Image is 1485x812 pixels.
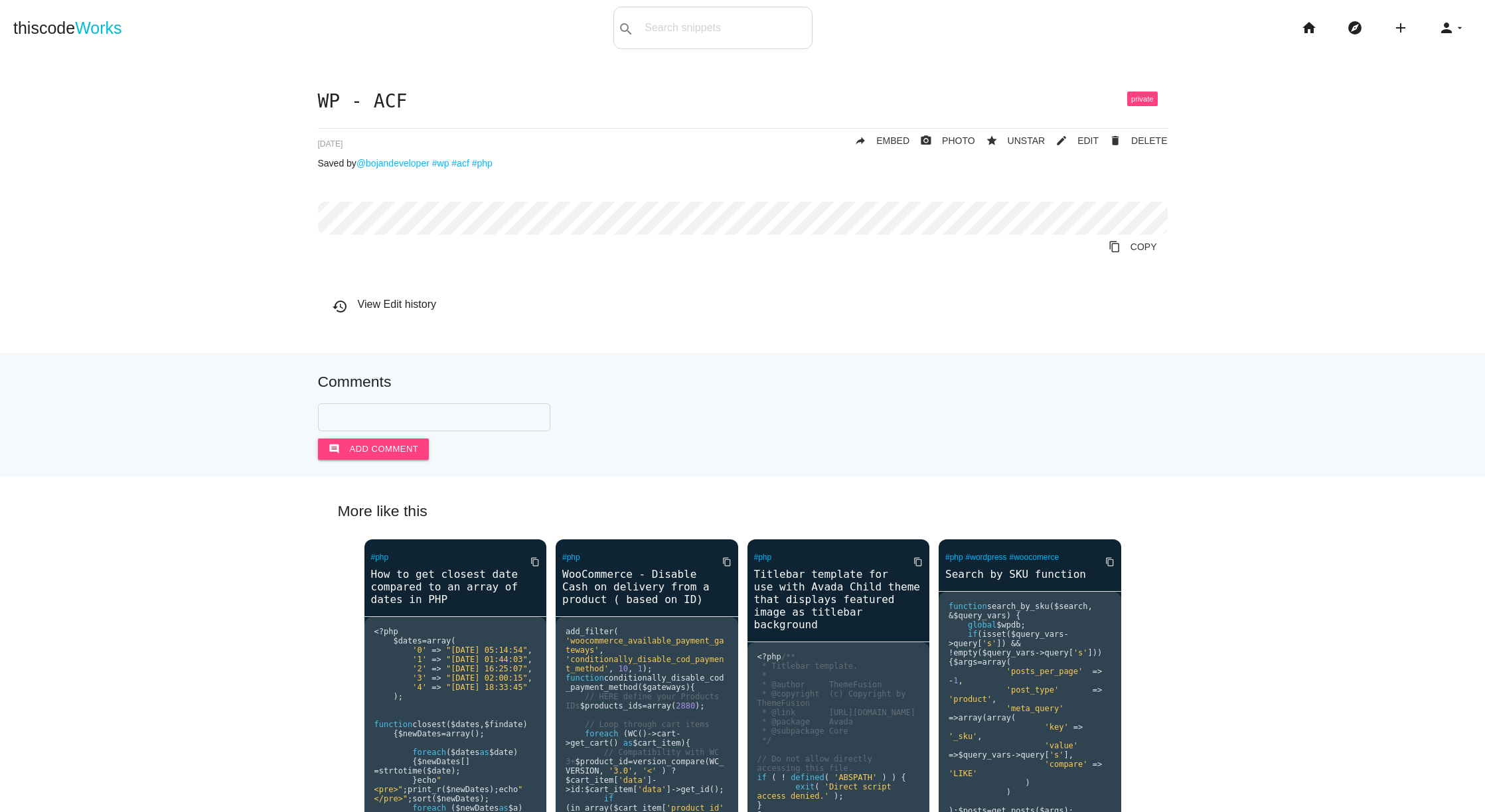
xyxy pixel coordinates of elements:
[1055,129,1067,153] i: mode_edit
[662,766,666,776] span: )
[680,738,690,748] span: ){
[461,757,470,766] span: []
[1095,550,1115,574] a: Copy to Clipboard
[966,553,1007,562] a: #wordpress
[451,720,479,729] span: $dates
[982,630,1006,639] span: isset
[1105,550,1115,574] i: content_copy
[451,636,455,645] span: (
[666,785,681,794] span: ]->
[949,750,958,760] span: =>
[1011,713,1016,722] span: (
[1006,657,1011,667] span: (
[609,738,618,748] span: ()
[513,748,518,757] span: )
[1063,750,1073,760] span: ],
[643,683,686,692] span: $gateways
[566,729,680,748] span: ->
[1006,630,1011,639] span: (
[722,550,732,574] i: content_copy
[1069,648,1073,657] span: [
[441,729,446,738] span: =
[318,439,430,460] button: commentAdd comment
[580,701,643,710] span: $products_ids
[953,611,1006,620] span: $query_vars
[566,776,613,785] span: $cart_item
[431,794,436,803] span: (
[570,738,609,748] span: get_cart
[530,550,540,574] i: content_copy
[566,673,604,683] span: function
[939,567,1121,582] a: Search by SKU function
[771,773,776,782] span: (
[876,135,909,146] span: EMBED
[882,773,886,782] span: )
[680,785,709,794] span: get_id
[528,655,532,664] span: ,
[446,683,528,692] span: "[DATE] 18:33:45"
[795,782,815,791] span: exit
[613,776,618,785] span: [
[1045,648,1069,657] span: query
[427,766,451,776] span: $date
[977,630,982,639] span: (
[412,794,431,803] span: sort
[318,92,1168,112] h1: WP - ACF
[949,630,1069,648] span: ->
[633,766,637,776] span: ,
[854,129,866,153] i: reply
[479,748,489,757] span: as
[528,673,532,683] span: ,
[432,158,449,169] a: #wp
[1016,611,1020,620] span: {
[747,567,930,632] a: Titlebar template for use with Avada Child theme that displays featured image as titlebar background
[431,664,441,673] span: =>
[901,773,905,782] span: {
[446,748,451,757] span: (
[1131,135,1167,146] span: DELETE
[599,645,604,655] span: ,
[566,692,724,710] span: // HERE define your Products IDs
[633,785,637,794] span: [
[949,769,977,778] span: 'LIKE'
[982,639,997,648] span: 's'
[815,782,819,791] span: (
[757,773,767,782] span: if
[75,19,121,37] span: Works
[977,648,982,657] span: (
[408,785,441,794] span: print_r
[618,8,634,50] i: search
[637,683,642,692] span: (
[637,664,642,673] span: 1
[623,738,633,748] span: as
[520,550,540,574] a: Copy to Clipboard
[374,785,523,803] span: "</pre>"
[451,748,479,757] span: $dates
[643,664,652,673] span: );
[1050,602,1054,611] span: (
[489,785,499,794] span: );
[1045,722,1069,732] span: 'key'
[844,129,909,153] a: replyEMBED
[953,648,977,657] span: empty
[412,757,417,766] span: {
[1045,129,1099,153] a: mode_editEDIT
[618,776,647,785] span: 'data'
[379,766,422,776] span: strtotime
[374,720,413,729] span: function
[977,657,982,667] span: =
[422,636,427,645] span: =
[422,766,427,776] span: (
[1301,7,1317,49] i: home
[412,683,427,692] span: '4'
[431,655,441,664] span: =>
[585,729,619,738] span: foreach
[949,695,992,704] span: 'product'
[1109,129,1121,153] i: delete
[834,791,843,801] span: );
[781,773,786,782] span: !
[570,785,580,794] span: id
[371,553,389,562] a: #php
[712,550,732,574] a: Copy to Clipboard
[566,627,613,636] span: add_filter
